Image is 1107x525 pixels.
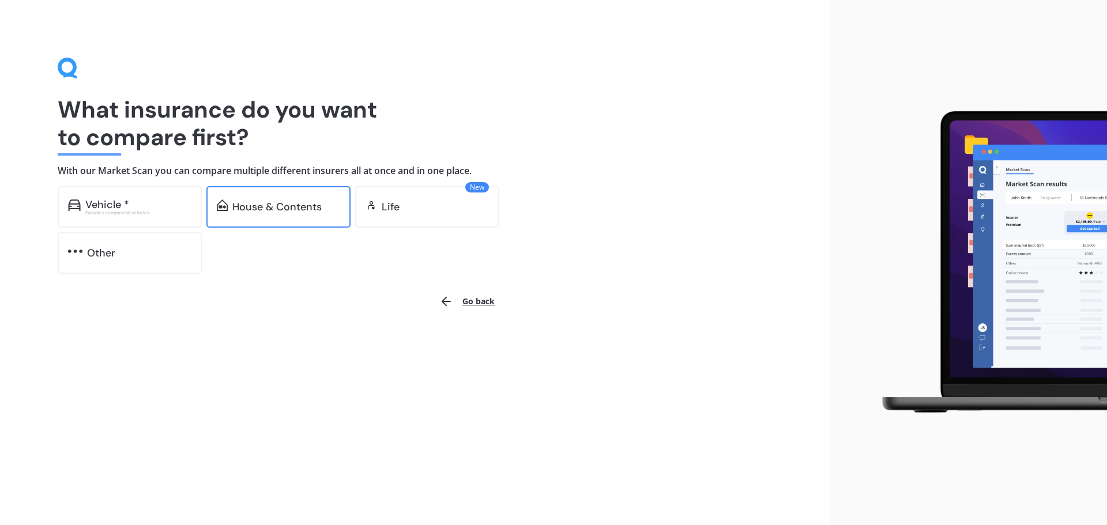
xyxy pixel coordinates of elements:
h1: What insurance do you want to compare first? [58,96,773,151]
div: Vehicle * [85,199,129,210]
div: Other [87,247,115,259]
img: home-and-contents.b802091223b8502ef2dd.svg [217,199,228,211]
img: life.f720d6a2d7cdcd3ad642.svg [366,199,377,211]
span: New [465,182,489,192]
div: Excludes commercial vehicles [85,210,191,215]
img: laptop.webp [865,104,1107,421]
h4: With our Market Scan you can compare multiple different insurers all at once and in one place. [58,165,773,177]
button: Go back [432,288,502,315]
img: car.f15378c7a67c060ca3f3.svg [68,199,81,211]
img: other.81dba5aafe580aa69f38.svg [68,245,82,257]
div: Life [382,201,400,213]
div: House & Contents [232,201,322,213]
